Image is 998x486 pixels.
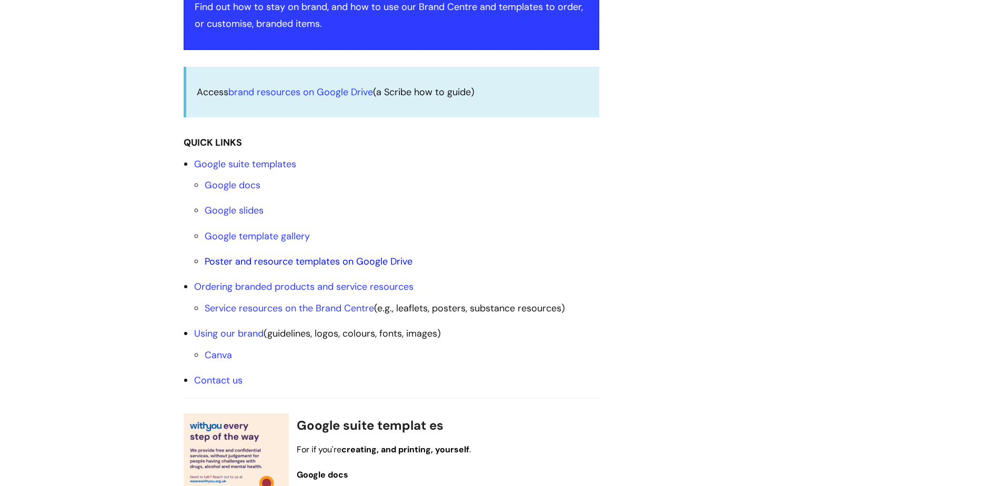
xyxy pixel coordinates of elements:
[205,302,374,315] a: Service resources on the Brand Centre
[297,417,443,433] span: Google suite templat es
[228,86,373,98] a: brand resources on Google Drive
[205,349,232,361] a: Canva
[194,158,296,170] a: Google suite templates
[205,204,264,217] a: Google slides
[194,325,599,363] li: (guidelines, logos, colours, fonts, images)
[297,444,471,455] span: For if you're .
[184,136,242,149] strong: QUICK LINKS
[205,179,260,191] a: Google docs
[194,374,243,387] a: Contact us
[197,84,589,100] p: Access (a Scribe how to guide)
[341,444,469,455] strong: creating, and printing, yourself
[194,327,264,340] a: Using our brand
[194,280,414,293] a: Ordering branded products and service resources
[205,300,599,317] li: (e.g., leaflets, posters, substance resources)
[205,255,412,268] a: Poster and resource templates on Google Drive
[205,230,310,242] a: Google template gallery
[297,469,348,480] span: Google docs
